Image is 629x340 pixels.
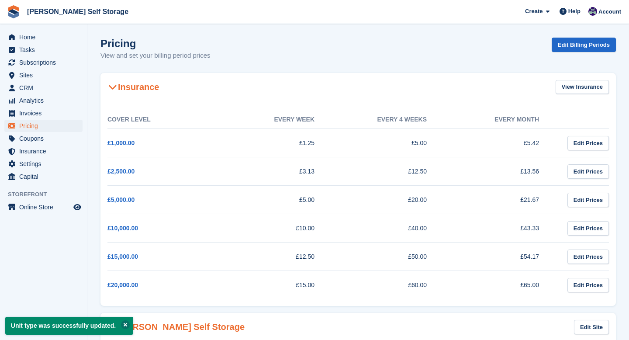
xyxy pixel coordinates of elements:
a: £20,000.00 [107,281,138,288]
a: Edit Prices [567,136,609,150]
img: Matthew Jones [588,7,597,16]
td: £1.25 [220,129,332,157]
a: £10,000.00 [107,225,138,232]
a: £2,500.00 [107,168,135,175]
h2: Insurance [107,82,159,92]
a: menu [4,145,83,157]
span: Help [568,7,581,16]
a: Edit Billing Periods [552,38,616,52]
a: menu [4,31,83,43]
a: Edit Prices [567,221,609,236]
span: Pricing [19,120,72,132]
a: £1,000.00 [107,139,135,146]
p: View and set your billing period prices [100,51,211,61]
th: Every 4 weeks [332,111,444,129]
a: menu [4,120,83,132]
a: menu [4,69,83,81]
h2: [PERSON_NAME] Self Storage [107,322,245,332]
a: Edit Prices [567,164,609,179]
a: menu [4,94,83,107]
a: menu [4,132,83,145]
span: Coupons [19,132,72,145]
a: menu [4,170,83,183]
td: £20.00 [332,186,444,214]
td: £12.50 [220,243,332,271]
th: Every week [220,111,332,129]
a: View Insurance [556,80,609,94]
a: menu [4,158,83,170]
td: £15.00 [220,271,332,299]
a: £15,000.00 [107,253,138,260]
a: Edit Prices [567,278,609,292]
p: Unit type was successfully updated. [5,317,133,335]
a: Edit Prices [567,250,609,264]
td: £50.00 [332,243,444,271]
td: £60.00 [332,271,444,299]
span: Subscriptions [19,56,72,69]
td: £54.17 [444,243,556,271]
a: Edit Site [574,320,609,334]
td: £5.00 [220,186,332,214]
span: CRM [19,82,72,94]
td: £10.00 [220,214,332,243]
td: £12.50 [332,157,444,186]
h1: Pricing [100,38,211,49]
span: Tasks [19,44,72,56]
span: Online Store [19,201,72,213]
td: £43.33 [444,214,556,243]
span: Analytics [19,94,72,107]
th: Cover Level [107,111,220,129]
img: stora-icon-8386f47178a22dfd0bd8f6a31ec36ba5ce8667c1dd55bd0f319d3a0aa187defe.svg [7,5,20,18]
td: £21.67 [444,186,556,214]
a: menu [4,44,83,56]
a: £5,000.00 [107,196,135,203]
td: £40.00 [332,214,444,243]
span: Home [19,31,72,43]
span: Storefront [8,190,87,199]
span: Account [598,7,621,16]
a: Preview store [72,202,83,212]
td: £3.13 [220,157,332,186]
span: Invoices [19,107,72,119]
a: menu [4,201,83,213]
a: menu [4,107,83,119]
a: menu [4,56,83,69]
td: £5.42 [444,129,556,157]
td: £13.56 [444,157,556,186]
span: Create [525,7,543,16]
span: Settings [19,158,72,170]
a: Edit Prices [567,193,609,207]
span: Sites [19,69,72,81]
a: [PERSON_NAME] Self Storage [24,4,132,19]
td: £5.00 [332,129,444,157]
a: menu [4,82,83,94]
span: Insurance [19,145,72,157]
th: Every month [444,111,556,129]
td: £65.00 [444,271,556,299]
span: Capital [19,170,72,183]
